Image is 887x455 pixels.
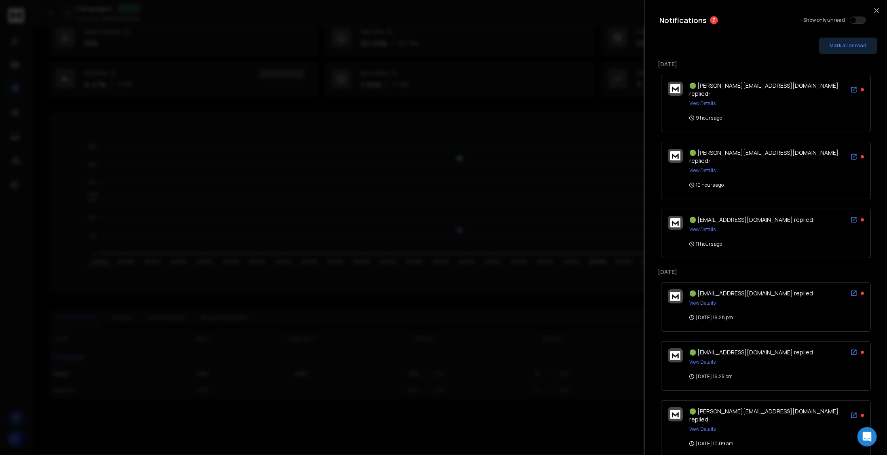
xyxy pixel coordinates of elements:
p: [DATE] 10:09 am [689,440,733,447]
p: [DATE] [658,60,874,68]
img: logo [670,151,680,160]
button: View Details [689,426,716,432]
img: logo [670,292,680,301]
img: logo [670,218,680,227]
img: logo [670,84,680,93]
span: 🟢 [EMAIL_ADDRESS][DOMAIN_NAME] replied: [689,348,815,356]
button: View Details [689,167,716,174]
div: Open Intercom Messenger [857,427,877,447]
p: [DATE] 19:28 pm [689,314,733,321]
span: 🟢 [EMAIL_ADDRESS][DOMAIN_NAME] replied: [689,216,815,223]
p: 9 hours ago [689,115,722,121]
button: View Details [689,226,716,233]
button: View Details [689,300,716,306]
img: logo [670,410,680,419]
p: [DATE] [658,268,874,276]
label: Show only unread [803,17,845,23]
p: 10 hours ago [689,182,724,188]
p: [DATE] 16:25 pm [689,373,733,380]
button: Mark all as read [819,38,877,54]
img: logo [670,351,680,360]
button: View Details [689,359,716,365]
p: 11 hours ago [689,241,722,247]
span: 🟢 [PERSON_NAME][EMAIL_ADDRESS][DOMAIN_NAME] replied: [689,82,838,97]
span: Mark all as read [830,42,867,49]
button: View Details [689,100,716,107]
span: 7 [710,16,718,24]
span: 🟢 [PERSON_NAME][EMAIL_ADDRESS][DOMAIN_NAME] replied: [689,149,838,164]
h3: Notifications [659,15,707,26]
span: 🟢 [PERSON_NAME][EMAIL_ADDRESS][DOMAIN_NAME] replied: [689,407,838,423]
span: 🟢 [EMAIL_ADDRESS][DOMAIN_NAME] replied: [689,289,815,297]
